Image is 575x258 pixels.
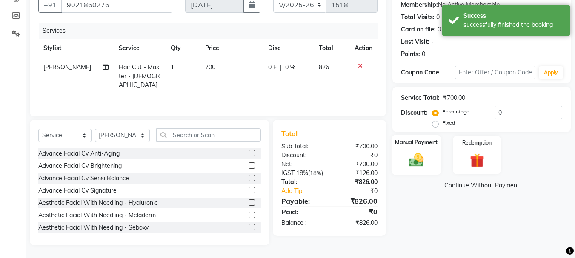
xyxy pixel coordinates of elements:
[280,63,282,72] span: |
[263,39,314,58] th: Disc
[275,196,329,206] div: Payable:
[401,25,436,34] div: Card on file:
[38,39,114,58] th: Stylist
[466,152,489,169] img: _gift.svg
[310,170,321,176] span: 18%
[166,39,200,58] th: Qty
[463,20,564,29] div: successfully finished the booking
[442,108,469,116] label: Percentage
[38,223,149,232] div: Aesthetic Facial With Needling - Seboxy
[205,63,215,71] span: 700
[401,0,438,9] div: Membership:
[275,187,338,196] a: Add Tip
[114,39,166,58] th: Service
[39,23,384,39] div: Services
[119,63,160,89] span: Hair Cut - Master - [DEMOGRAPHIC_DATA]
[329,160,384,169] div: ₹700.00
[436,13,440,22] div: 0
[401,50,420,59] div: Points:
[38,198,157,207] div: Aesthetic Facial With Needling - Hyaluronic
[349,39,378,58] th: Action
[329,178,384,187] div: ₹826.00
[431,37,434,46] div: -
[329,169,384,178] div: ₹126.00
[314,39,350,58] th: Total
[38,149,120,158] div: Advance Facial Cv Anti-Aging
[339,187,384,196] div: ₹0
[395,138,438,146] label: Manual Payment
[438,25,441,34] div: 0
[171,63,174,71] span: 1
[329,196,384,206] div: ₹826.00
[275,151,329,160] div: Discount:
[281,129,301,138] span: Total
[329,142,384,151] div: ₹700.00
[539,66,563,79] button: Apply
[401,94,440,102] div: Service Total:
[463,11,564,20] div: Success
[401,68,455,77] div: Coupon Code
[275,178,329,187] div: Total:
[401,37,429,46] div: Last Visit:
[442,119,455,127] label: Fixed
[319,63,329,71] span: 826
[268,63,277,72] span: 0 F
[329,207,384,217] div: ₹0
[275,160,329,169] div: Net:
[329,151,384,160] div: ₹0
[422,50,425,59] div: 0
[401,108,427,117] div: Discount:
[38,174,129,183] div: Advance Facial Cv Sensi Balance
[394,181,569,190] a: Continue Without Payment
[401,0,562,9] div: No Active Membership
[462,139,492,147] label: Redemption
[156,128,261,142] input: Search or Scan
[38,211,156,220] div: Aesthetic Facial With Needling - Meladerm
[200,39,263,58] th: Price
[275,207,329,217] div: Paid:
[38,162,122,170] div: Advance Facial Cv Brightening
[38,186,117,195] div: Advance Facial Cv Signature
[329,218,384,227] div: ₹826.00
[443,94,465,102] div: ₹700.00
[281,169,308,177] span: IGST 18%
[401,13,435,22] div: Total Visits:
[43,63,91,71] span: [PERSON_NAME]
[285,63,295,72] span: 0 %
[455,66,535,79] input: Enter Offer / Coupon Code
[275,142,329,151] div: Sub Total:
[275,169,329,178] div: ( )
[404,151,428,168] img: _cash.svg
[275,218,329,227] div: Balance :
